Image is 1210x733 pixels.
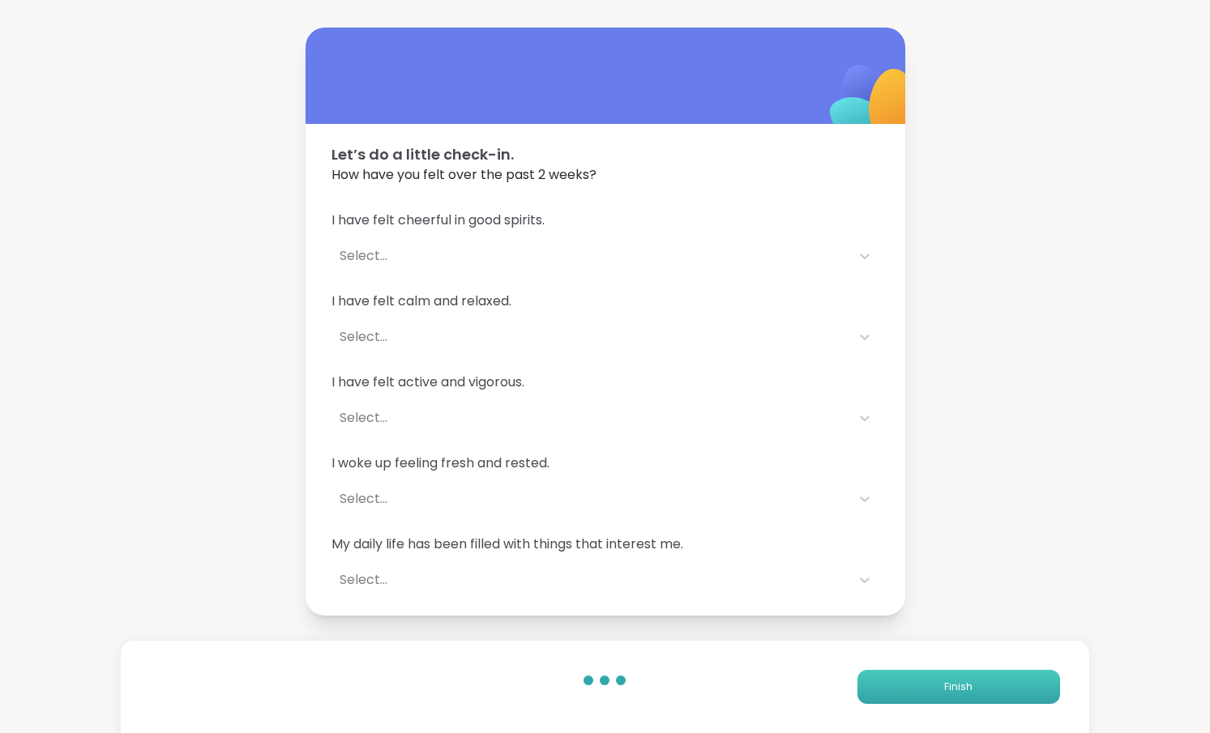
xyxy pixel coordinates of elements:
div: Select... [340,489,842,509]
span: How have you felt over the past 2 weeks? [331,165,879,185]
div: Select... [340,327,842,347]
span: Finish [944,680,973,694]
span: Let’s do a little check-in. [331,143,879,165]
span: I have felt active and vigorous. [331,373,879,392]
span: My daily life has been filled with things that interest me. [331,535,879,554]
span: I have felt calm and relaxed. [331,292,879,311]
div: Select... [340,570,842,590]
span: I have felt cheerful in good spirits. [331,211,879,230]
img: ShareWell Logomark [792,23,953,184]
div: Select... [340,246,842,266]
button: Finish [857,670,1060,704]
div: Select... [340,408,842,428]
span: I woke up feeling fresh and rested. [331,454,879,473]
